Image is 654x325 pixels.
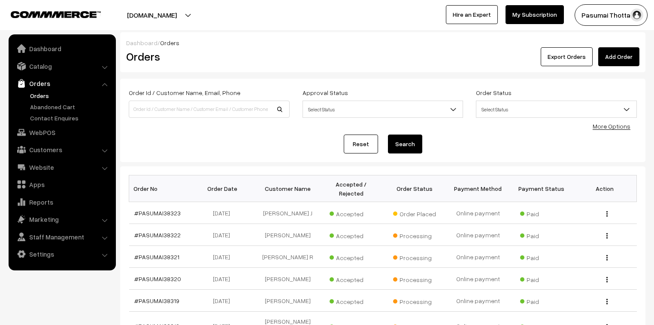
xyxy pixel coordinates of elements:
th: Customer Name [256,175,319,202]
a: #PASUMAI38319 [134,297,179,304]
span: Processing [393,229,436,240]
span: Select Status [303,102,463,117]
img: Menu [606,233,608,239]
td: [DATE] [192,202,256,224]
a: #PASUMAI38322 [134,231,181,239]
span: Accepted [330,229,372,240]
span: Paid [520,229,563,240]
td: [PERSON_NAME] [256,290,319,312]
a: Staff Management [11,229,113,245]
label: Order Status [476,88,512,97]
img: Menu [606,255,608,261]
td: [PERSON_NAME] R [256,246,319,268]
a: Contact Enquires [28,113,113,123]
td: [DATE] [192,224,256,246]
img: user [630,9,643,21]
a: WebPOS [11,125,113,140]
button: Pasumai Thotta… [575,4,648,26]
th: Accepted / Rejected [319,175,383,202]
span: Paid [520,295,563,306]
a: Settings [11,246,113,262]
th: Payment Method [446,175,510,202]
a: Website [11,159,113,175]
a: Add Order [598,47,639,66]
a: Dashboard [11,41,113,56]
span: Orders [160,39,179,46]
a: More Options [593,123,630,130]
span: Order Placed [393,207,436,218]
a: #PASUMAI38323 [134,209,181,217]
span: Processing [393,295,436,306]
span: Processing [393,251,436,262]
a: Hire an Expert [446,5,498,24]
a: Customers [11,142,113,157]
td: [PERSON_NAME] [256,224,319,246]
a: Marketing [11,212,113,227]
a: Dashboard [126,39,157,46]
span: Select Status [476,102,636,117]
img: COMMMERCE [11,11,101,18]
img: Menu [606,277,608,282]
th: Payment Status [510,175,573,202]
span: Accepted [330,295,372,306]
a: Orders [28,91,113,100]
img: Menu [606,299,608,304]
span: Paid [520,207,563,218]
td: Online payment [446,268,510,290]
label: Approval Status [303,88,348,97]
td: [DATE] [192,290,256,312]
span: Select Status [476,101,637,118]
a: Abandoned Cart [28,102,113,111]
span: Accepted [330,251,372,262]
div: / [126,38,639,47]
th: Action [573,175,637,202]
td: Online payment [446,246,510,268]
a: Apps [11,177,113,192]
td: [PERSON_NAME] J [256,202,319,224]
th: Order No [129,175,193,202]
button: Search [388,135,422,153]
span: Paid [520,251,563,262]
td: Online payment [446,224,510,246]
a: Catalog [11,58,113,74]
a: Reports [11,194,113,210]
span: Paid [520,273,563,284]
a: #PASUMAI38321 [134,253,179,261]
img: Menu [606,211,608,217]
button: Export Orders [541,47,593,66]
span: Processing [393,273,436,284]
td: Online payment [446,202,510,224]
td: Online payment [446,290,510,312]
td: [DATE] [192,246,256,268]
th: Order Date [192,175,256,202]
span: Accepted [330,273,372,284]
input: Order Id / Customer Name / Customer Email / Customer Phone [129,101,290,118]
a: Reset [344,135,378,153]
a: #PASUMAI38320 [134,275,181,282]
button: [DOMAIN_NAME] [97,4,207,26]
th: Order Status [383,175,446,202]
span: Select Status [303,101,463,118]
a: COMMMERCE [11,9,86,19]
a: My Subscription [506,5,564,24]
td: [DATE] [192,268,256,290]
td: [PERSON_NAME] [256,268,319,290]
h2: Orders [126,50,289,63]
a: Orders [11,76,113,91]
span: Accepted [330,207,372,218]
label: Order Id / Customer Name, Email, Phone [129,88,240,97]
